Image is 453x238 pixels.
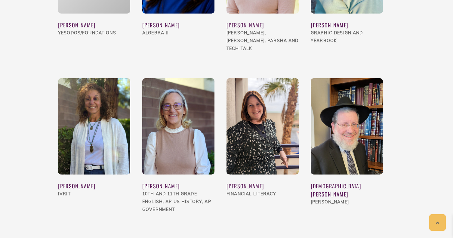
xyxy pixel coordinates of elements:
[226,190,299,198] div: Financial Literacy
[58,190,130,198] div: Ivrit
[226,21,299,29] div: [PERSON_NAME]
[226,182,299,190] div: [PERSON_NAME]
[142,190,214,214] div: 10th and 11th Grade English, AP US History, AP Government
[311,21,383,29] div: [PERSON_NAME]
[311,29,383,45] div: Graphic Design and Yearbook
[142,182,214,190] div: [PERSON_NAME]
[58,21,130,29] div: [PERSON_NAME]
[142,29,214,37] div: Algebra II
[58,29,130,37] div: YESODOS/FOUNDATIONS
[58,182,130,190] div: [PERSON_NAME]
[142,21,214,29] div: [PERSON_NAME]
[311,198,383,206] div: [PERSON_NAME]
[311,182,383,198] div: [DEMOGRAPHIC_DATA][PERSON_NAME]
[226,29,299,53] div: [PERSON_NAME], [PERSON_NAME], Parsha and Tech Talk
